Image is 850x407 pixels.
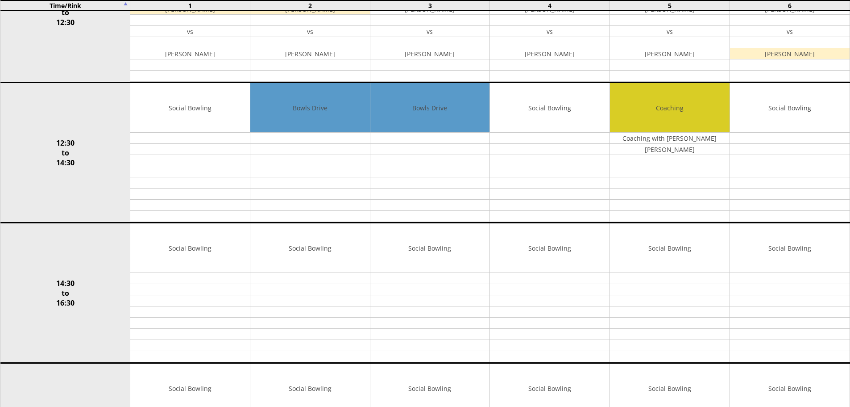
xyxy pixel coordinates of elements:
[130,83,250,133] td: Social Bowling
[610,83,730,133] td: Coaching
[370,0,490,11] td: 3
[130,0,250,11] td: 1
[730,0,850,11] td: 6
[730,223,850,273] td: Social Bowling
[490,48,610,59] td: [PERSON_NAME]
[250,223,370,273] td: Social Bowling
[0,0,130,11] td: Time/Rink
[490,0,610,11] td: 4
[0,223,130,363] td: 14:30 to 16:30
[610,48,730,59] td: [PERSON_NAME]
[130,223,250,273] td: Social Bowling
[730,48,850,59] td: [PERSON_NAME]
[610,144,730,155] td: [PERSON_NAME]
[370,223,490,273] td: Social Bowling
[730,83,850,133] td: Social Bowling
[250,0,370,11] td: 2
[130,26,250,37] td: vs
[0,83,130,223] td: 12:30 to 14:30
[610,0,730,11] td: 5
[250,83,370,133] td: Bowls Drive
[250,48,370,59] td: [PERSON_NAME]
[370,26,490,37] td: vs
[490,83,610,133] td: Social Bowling
[250,26,370,37] td: vs
[610,223,730,273] td: Social Bowling
[130,48,250,59] td: [PERSON_NAME]
[490,223,610,273] td: Social Bowling
[490,26,610,37] td: vs
[610,133,730,144] td: Coaching with [PERSON_NAME]
[730,26,850,37] td: vs
[610,26,730,37] td: vs
[370,48,490,59] td: [PERSON_NAME]
[370,83,490,133] td: Bowls Drive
